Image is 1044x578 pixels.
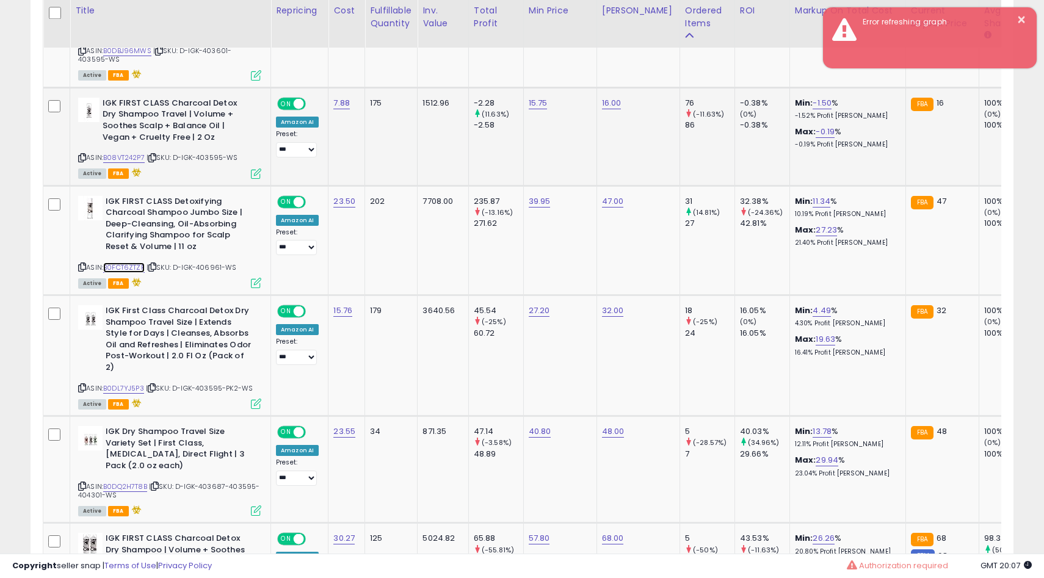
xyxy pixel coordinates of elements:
span: 32 [937,305,946,316]
div: 3640.56 [422,305,459,316]
div: 60.72 [474,328,523,339]
div: 16.05% [740,328,789,339]
div: 32.38% [740,196,789,207]
div: % [795,426,896,449]
a: 16.00 [602,97,622,109]
div: 47.14 [474,426,523,437]
a: 13.78 [813,425,832,438]
span: 16 [937,97,944,109]
div: 100% [984,98,1034,109]
div: ASIN: [78,305,261,408]
small: (-25%) [482,317,506,327]
div: 40.03% [740,426,789,437]
a: B0FCT6ZTZF [103,262,145,273]
p: 10.19% Profit [PERSON_NAME] [795,210,896,219]
div: % [795,225,896,247]
b: Max: [795,224,816,236]
small: (-25%) [693,317,717,327]
div: Preset: [276,228,319,256]
a: 11.34 [813,195,830,208]
div: -0.38% [740,98,789,109]
div: Min Price [529,4,592,17]
div: 100% [984,196,1034,207]
div: 7 [685,449,734,460]
a: 4.49 [813,305,831,317]
span: 48 [937,425,947,437]
img: 21125MePwcL._SL40_.jpg [78,98,100,122]
div: % [795,455,896,477]
div: 100% [984,449,1034,460]
a: 30.27 [333,532,355,544]
div: 76 [685,98,734,109]
span: OFF [304,427,324,438]
div: ASIN: [78,98,261,178]
div: 48.89 [474,449,523,460]
a: 32.00 [602,305,624,317]
div: Current Buybox Price [911,4,974,30]
a: 15.75 [529,97,548,109]
span: | SKU: D-IGK-406961-WS [147,262,237,272]
a: 23.55 [333,425,355,438]
a: 57.80 [529,532,550,544]
p: 23.04% Profit [PERSON_NAME] [795,469,896,478]
span: FBA [108,168,129,179]
div: 871.35 [422,426,459,437]
div: % [795,98,896,120]
div: Markup on Total Cost [795,4,901,17]
div: 5024.82 [422,533,459,544]
a: 39.95 [529,195,551,208]
div: Error refreshing graph [854,16,1028,28]
span: FBA [108,399,129,410]
div: % [795,305,896,328]
small: (34.96%) [748,438,779,447]
p: 21.40% Profit [PERSON_NAME] [795,239,896,247]
a: -0.19 [816,126,835,138]
div: 100% [984,305,1034,316]
div: Fulfillable Quantity [370,4,412,30]
div: 1512.96 [422,98,459,109]
div: Amazon AI [276,324,319,335]
b: IGK Dry Shampoo Travel Size Variety Set | First Class, [MEDICAL_DATA], Direct Flight | 3 Pack (2.... [106,426,254,474]
p: -0.19% Profit [PERSON_NAME] [795,140,896,149]
span: OFF [304,197,324,207]
span: 2025-08-12 20:07 GMT [981,560,1032,571]
a: 19.63 [816,333,835,345]
div: 98.33% [984,533,1034,544]
div: 42.81% [740,218,789,229]
div: % [795,126,896,149]
p: 16.41% Profit [PERSON_NAME] [795,349,896,357]
div: 65.88 [474,533,523,544]
a: 26.26 [813,532,835,544]
b: Max: [795,333,816,345]
span: ON [278,534,294,544]
a: 48.00 [602,425,625,438]
small: (-3.58%) [482,438,512,447]
i: hazardous material [129,505,142,514]
small: FBA [911,533,933,546]
i: hazardous material [129,168,142,176]
a: -1.50 [813,97,832,109]
div: 27 [685,218,734,229]
img: 41JwX3OFMHL._SL40_.jpg [78,533,103,557]
a: B08VT242P7 [103,153,145,163]
div: ROI [740,4,785,17]
span: FBA [108,278,129,289]
b: IGK First Class Charcoal Detox Dry Shampoo Travel Size | Extends Style for Days | Cleanses, Absor... [106,305,254,376]
small: (0%) [984,438,1001,447]
a: 27.23 [816,224,837,236]
div: 100% [984,218,1034,229]
a: 7.88 [333,97,350,109]
small: (0%) [984,109,1001,119]
div: 45.54 [474,305,523,316]
div: 34 [370,426,408,437]
p: 12.11% Profit [PERSON_NAME] [795,440,896,449]
div: 18 [685,305,734,316]
span: All listings currently available for purchase on Amazon [78,168,106,179]
b: Min: [795,532,813,544]
div: 179 [370,305,408,316]
small: (-28.57%) [693,438,727,447]
small: (-13.16%) [482,208,513,217]
p: -1.52% Profit [PERSON_NAME] [795,112,896,120]
a: 29.94 [816,454,838,466]
p: 4.30% Profit [PERSON_NAME] [795,319,896,328]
